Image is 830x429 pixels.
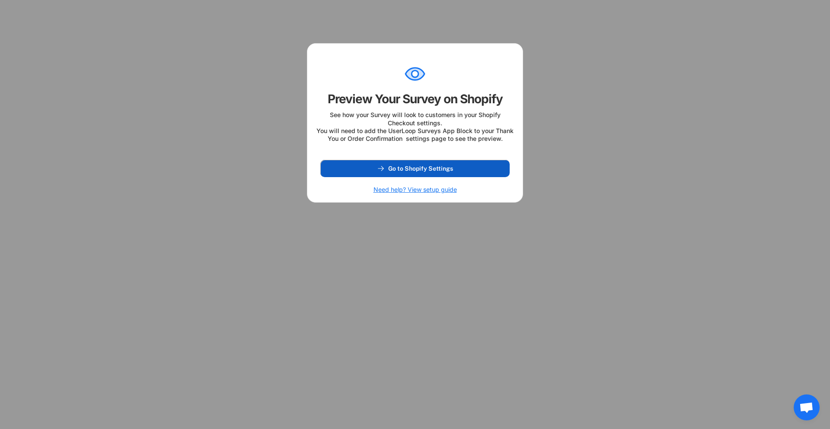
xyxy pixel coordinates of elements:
[373,186,457,194] h6: Need help? View setup guide
[316,111,514,143] div: See how your Survey will look to customers in your Shopify Checkout settings. You will need to ad...
[388,165,453,172] span: Go to Shopify Settings
[320,160,510,177] button: Go to Shopify Settings
[328,91,503,107] div: Preview Your Survey on Shopify
[794,394,820,420] div: Open chat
